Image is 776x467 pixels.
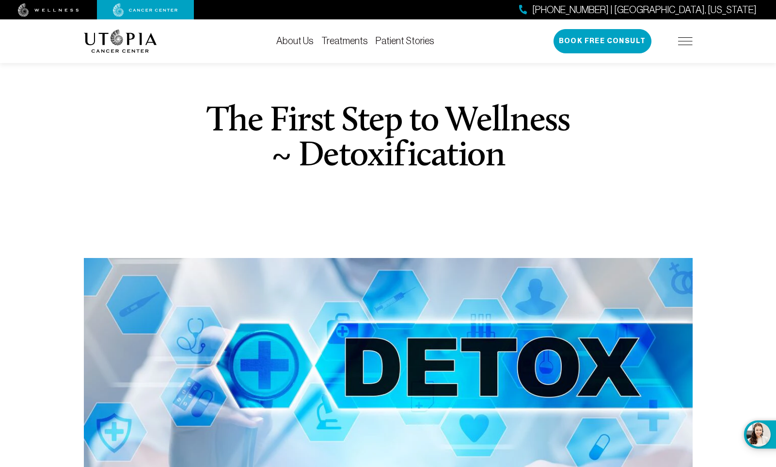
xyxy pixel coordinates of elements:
img: wellness [18,3,79,17]
a: [PHONE_NUMBER] | [GEOGRAPHIC_DATA], [US_STATE] [519,3,757,17]
a: Treatments [321,35,368,46]
img: icon-hamburger [678,37,693,45]
h1: The First Step to Wellness ~ Detoxification [195,104,581,174]
a: Patient Stories [376,35,434,46]
span: [PHONE_NUMBER] | [GEOGRAPHIC_DATA], [US_STATE] [532,3,757,17]
img: logo [84,30,157,53]
button: Book Free Consult [554,29,651,53]
a: About Us [276,35,314,46]
img: cancer center [113,3,178,17]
